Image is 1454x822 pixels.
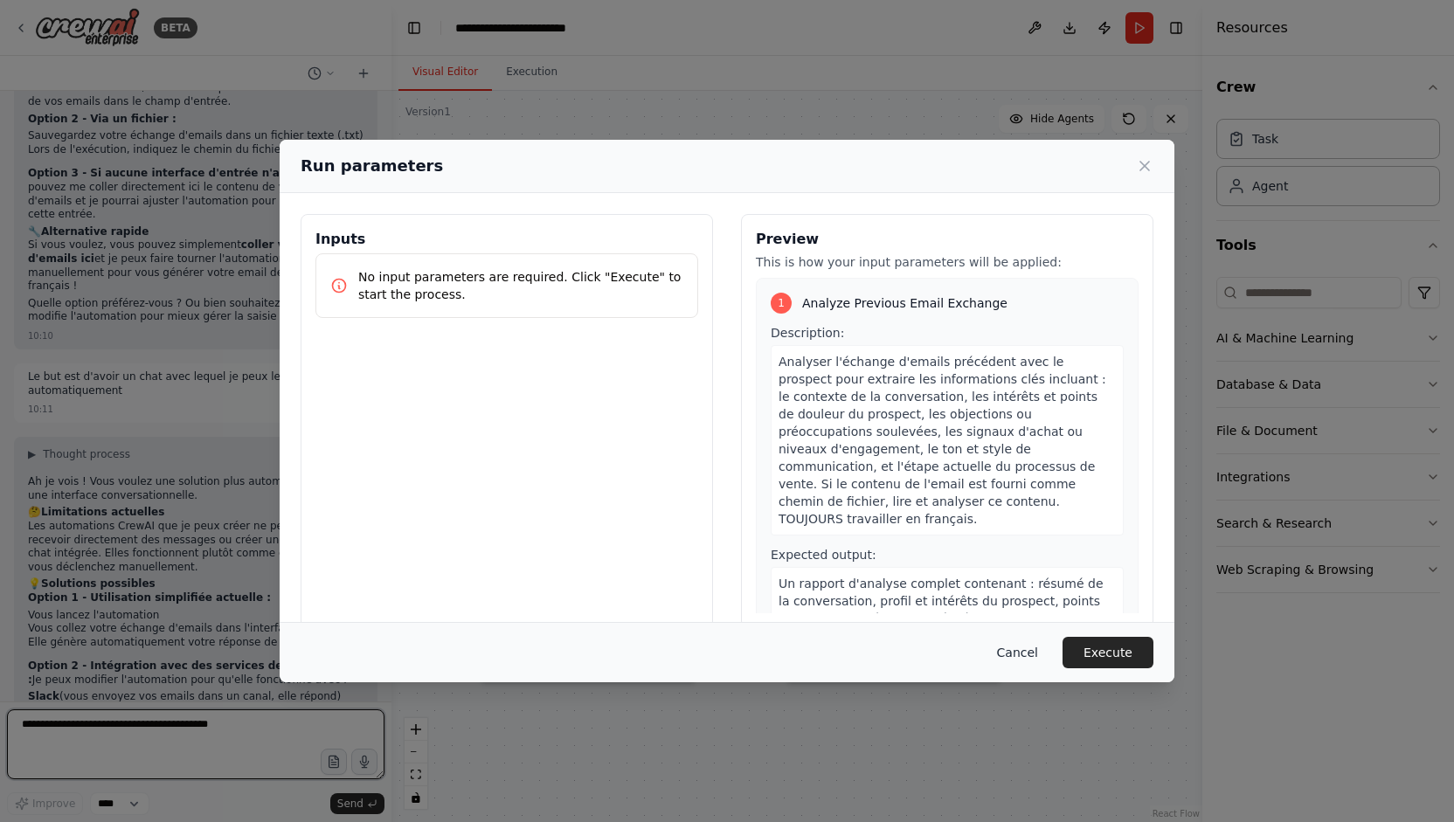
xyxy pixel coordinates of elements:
[771,548,876,562] span: Expected output:
[771,326,844,340] span: Description:
[301,154,443,178] h2: Run parameters
[983,637,1052,668] button: Cancel
[756,229,1139,250] h3: Preview
[779,355,1106,526] span: Analyser l'échange d'emails précédent avec le prospect pour extraire les informations clés inclua...
[802,294,1007,312] span: Analyze Previous Email Exchange
[756,253,1139,271] p: This is how your input parameters will be applied:
[358,268,683,303] p: No input parameters are required. Click "Execute" to start the process.
[779,577,1104,678] span: Un rapport d'analyse complet contenant : résumé de la conversation, profil et intérêts du prospec...
[315,229,698,250] h3: Inputs
[771,293,792,314] div: 1
[1063,637,1153,668] button: Execute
